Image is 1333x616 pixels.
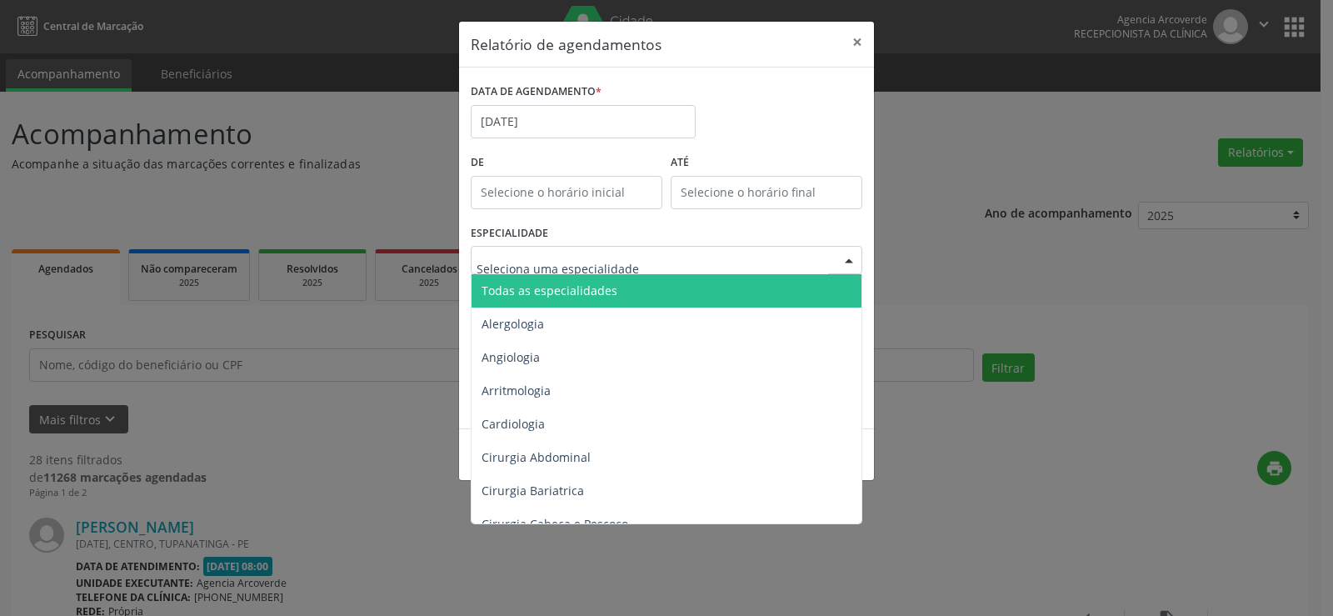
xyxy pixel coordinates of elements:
[482,316,544,332] span: Alergologia
[482,449,591,465] span: Cirurgia Abdominal
[482,283,617,298] span: Todas as especialidades
[671,150,862,176] label: ATÉ
[471,176,662,209] input: Selecione o horário inicial
[471,79,602,105] label: DATA DE AGENDAMENTO
[482,483,584,498] span: Cirurgia Bariatrica
[471,33,662,55] h5: Relatório de agendamentos
[471,150,662,176] label: De
[471,105,696,138] input: Selecione uma data ou intervalo
[471,221,548,247] label: ESPECIALIDADE
[482,383,551,398] span: Arritmologia
[482,516,628,532] span: Cirurgia Cabeça e Pescoço
[482,349,540,365] span: Angiologia
[477,252,828,285] input: Seleciona uma especialidade
[482,416,545,432] span: Cardiologia
[671,176,862,209] input: Selecione o horário final
[841,22,874,63] button: Close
